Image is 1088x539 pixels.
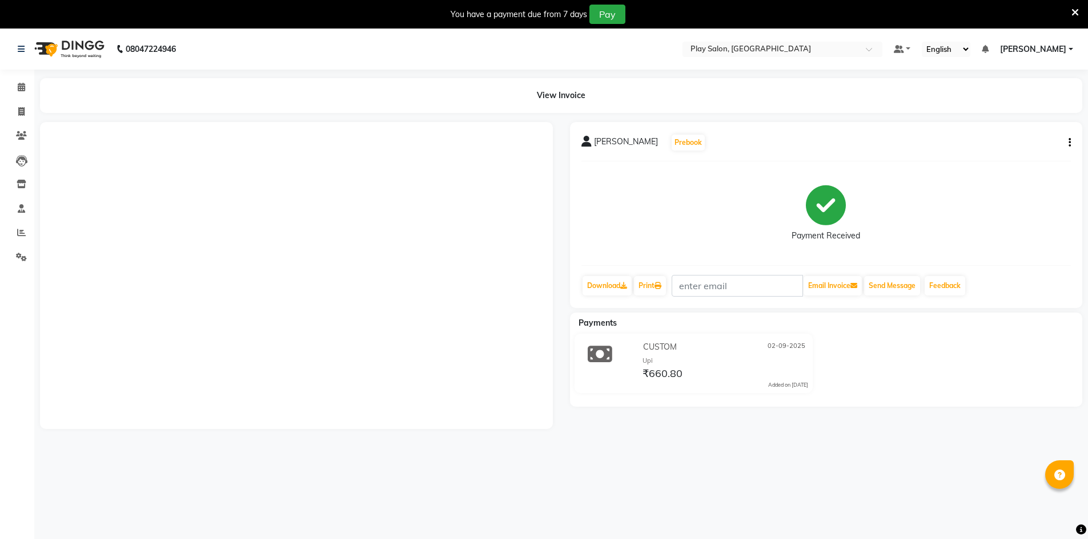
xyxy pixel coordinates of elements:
span: Payments [579,318,617,328]
img: logo [29,33,107,65]
span: [PERSON_NAME] [594,136,658,152]
div: View Invoice [40,78,1082,113]
b: 08047224946 [126,33,176,65]
button: Send Message [864,276,920,295]
div: Upi [643,356,808,366]
div: You have a payment due from 7 days [451,9,587,21]
button: Pay [589,5,625,24]
div: Added on [DATE] [768,381,808,389]
input: enter email [672,275,803,297]
button: Email Invoice [804,276,862,295]
iframe: chat widget [1040,493,1077,528]
div: Payment Received [792,230,860,242]
a: Download [583,276,632,295]
a: Feedback [925,276,965,295]
span: [PERSON_NAME] [1000,43,1066,55]
span: CUSTOM [643,341,677,353]
button: Prebook [672,135,705,151]
span: 02-09-2025 [768,341,805,353]
a: Print [634,276,666,295]
span: ₹660.80 [643,367,682,383]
